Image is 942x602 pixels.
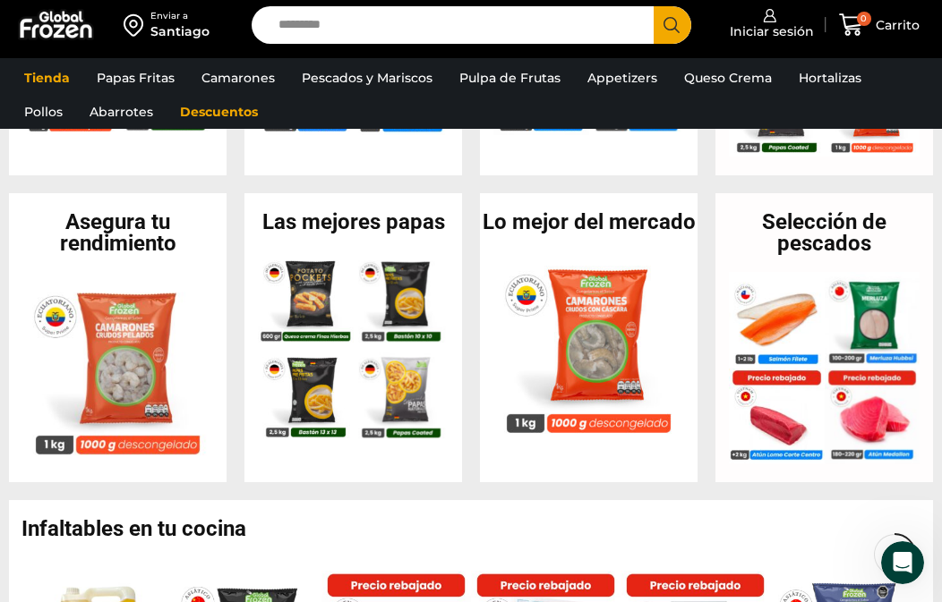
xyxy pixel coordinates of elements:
[81,95,162,129] a: Abarrotes
[124,10,150,40] img: address-field-icon.svg
[790,61,870,95] a: Hortalizas
[654,6,691,44] button: Search button
[293,61,441,95] a: Pescados y Mariscos
[171,95,267,129] a: Descuentos
[715,211,933,254] h2: Selección de pescados
[244,211,462,233] h2: Las mejores papas
[15,61,79,95] a: Tienda
[578,61,666,95] a: Appetizers
[480,211,698,233] h2: Lo mejor del mercado
[725,22,814,40] span: Iniciar sesión
[15,95,72,129] a: Pollos
[193,61,284,95] a: Camarones
[881,541,924,584] iframe: Intercom live chat
[150,10,210,22] div: Enviar a
[9,211,227,254] h2: Asegura tu rendimiento
[21,518,933,539] h2: Infaltables en tu cocina
[450,61,569,95] a: Pulpa de Frutas
[871,16,920,34] span: Carrito
[835,4,924,46] a: 0 Carrito
[150,22,210,40] div: Santiago
[88,61,184,95] a: Papas Fritas
[675,61,781,95] a: Queso Crema
[857,12,871,26] span: 0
